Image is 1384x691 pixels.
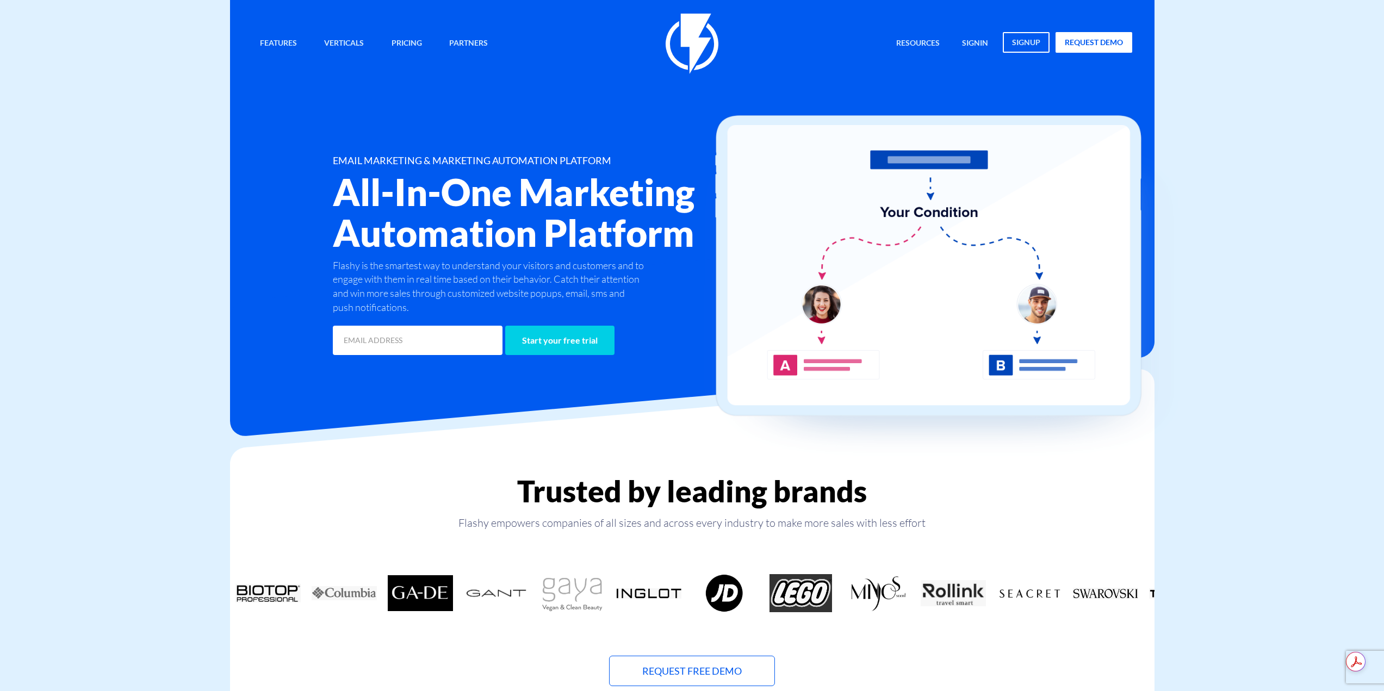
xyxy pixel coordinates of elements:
[1144,574,1220,612] div: 14 / 18
[316,32,372,55] a: Verticals
[1056,32,1132,53] a: request demo
[458,574,535,612] div: 5 / 18
[252,32,305,55] a: Features
[839,574,915,612] div: 10 / 18
[763,574,839,612] div: 9 / 18
[333,172,757,253] h2: All-In-One Marketing Automation Platform
[333,326,502,355] input: EMAIL ADDRESS
[888,32,948,55] a: Resources
[441,32,496,55] a: Partners
[230,515,1155,531] p: Flashy empowers companies of all sizes and across every industry to make more sales with less effort
[230,574,306,612] div: 2 / 18
[991,574,1068,612] div: 12 / 18
[611,574,687,612] div: 7 / 18
[333,259,647,315] p: Flashy is the smartest way to understand your visitors and customers and to engage with them in r...
[505,326,615,355] input: Start your free trial
[609,656,775,686] a: Request Free Demo
[954,32,996,55] a: signin
[535,574,611,612] div: 6 / 18
[382,574,458,612] div: 4 / 18
[915,574,991,612] div: 11 / 18
[687,574,763,612] div: 8 / 18
[230,475,1155,508] h2: Trusted by leading brands
[1003,32,1050,53] a: signup
[306,574,382,612] div: 3 / 18
[383,32,430,55] a: Pricing
[1068,574,1144,612] div: 13 / 18
[333,155,757,166] h1: EMAIL MARKETING & MARKETING AUTOMATION PLATFORM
